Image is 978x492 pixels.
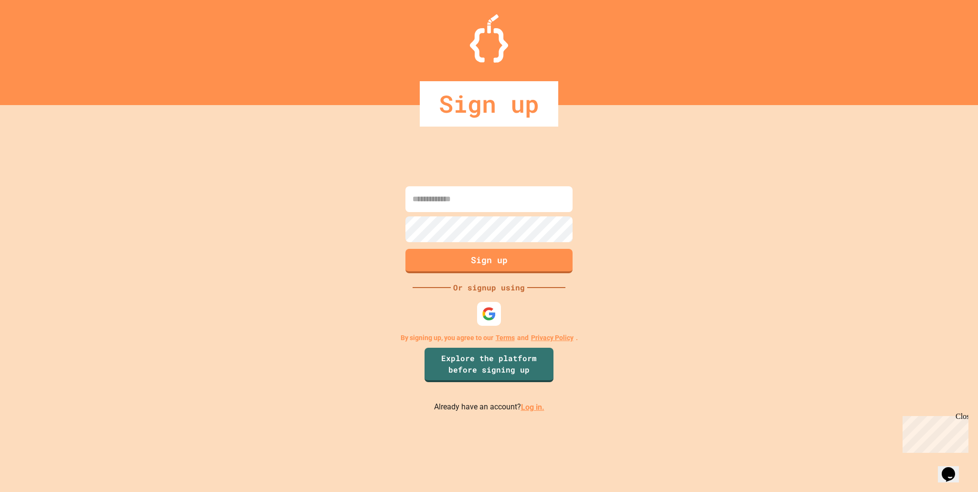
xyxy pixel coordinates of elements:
div: Chat with us now!Close [4,4,66,61]
button: Sign up [405,249,573,273]
a: Explore the platform before signing up [425,348,553,382]
p: Already have an account? [434,401,544,413]
div: Sign up [420,81,558,127]
a: Privacy Policy [531,333,574,343]
img: Logo.svg [470,14,508,63]
div: Or signup using [451,282,527,293]
p: By signing up, you agree to our and . [401,333,578,343]
a: Terms [496,333,515,343]
img: google-icon.svg [482,307,496,321]
iframe: chat widget [899,412,968,453]
a: Log in. [521,403,544,412]
iframe: chat widget [938,454,968,482]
